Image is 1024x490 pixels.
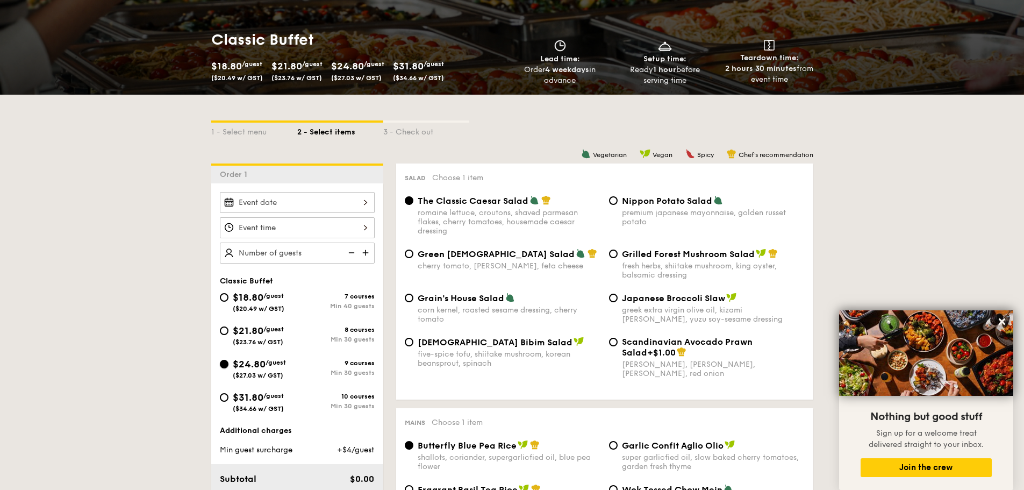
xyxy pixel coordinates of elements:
[220,293,228,302] input: $18.80/guest($20.49 w/ GST)7 coursesMin 40 guests
[740,53,799,62] span: Teardown time:
[233,305,284,313] span: ($20.49 w/ GST)
[861,458,992,477] button: Join the crew
[418,441,517,451] span: Butterfly Blue Pea Rice
[727,149,736,159] img: icon-chef-hat.a58ddaea.svg
[271,74,322,82] span: ($23.76 w/ GST)
[418,293,504,303] span: Grain's House Salad
[220,445,292,455] span: Min guest surcharge
[297,326,375,333] div: 8 courses
[609,250,618,258] input: Grilled Forest Mushroom Saladfresh herbs, shiitake mushroom, king oyster, balsamic dressing
[331,74,382,82] span: ($27.03 w/ GST)
[418,453,600,471] div: shallots, coriander, supergarlicfied oil, blue pea flower
[622,337,753,358] span: Scandinavian Avocado Prawn Salad
[220,360,228,368] input: $24.80/guest($27.03 w/ GST)9 coursesMin 30 guests
[211,74,263,82] span: ($20.49 w/ GST)
[432,418,483,427] span: Choose 1 item
[297,123,383,138] div: 2 - Select items
[233,292,263,303] span: $18.80
[405,174,426,182] span: Salad
[622,441,724,451] span: Garlic Confit Aglio Olio
[622,306,805,324] div: greek extra virgin olive oil, kizami [PERSON_NAME], yuzu soy-sesame dressing
[512,65,608,86] div: Order in advance
[405,294,413,302] input: Grain's House Saladcorn kernel, roasted sesame dressing, cherry tomato
[418,306,600,324] div: corn kernel, roasted sesame dressing, cherry tomato
[609,196,618,205] input: Nippon Potato Saladpremium japanese mayonnaise, golden russet potato
[869,429,984,449] span: Sign up for a welcome treat delivered straight to your inbox.
[220,474,256,484] span: Subtotal
[220,243,375,264] input: Number of guests
[383,123,469,138] div: 3 - Check out
[588,248,597,258] img: icon-chef-hat.a58ddaea.svg
[552,40,568,52] img: icon-clock.2db775ea.svg
[576,248,585,258] img: icon-vegetarian.fe4039eb.svg
[220,276,273,286] span: Classic Buffet
[505,293,515,302] img: icon-vegetarian.fe4039eb.svg
[233,358,266,370] span: $24.80
[643,54,686,63] span: Setup time:
[764,40,775,51] img: icon-teardown.65201eee.svg
[233,325,263,337] span: $21.80
[541,195,551,205] img: icon-chef-hat.a58ddaea.svg
[211,30,508,49] h1: Classic Buffet
[622,293,725,303] span: Japanese Broccoli Slaw
[233,392,263,403] span: $31.80
[530,440,540,450] img: icon-chef-hat.a58ddaea.svg
[405,338,413,346] input: [DEMOGRAPHIC_DATA] Bibim Saladfive-spice tofu, shiitake mushroom, korean beansprout, spinach
[263,325,284,333] span: /guest
[418,261,600,271] div: cherry tomato, [PERSON_NAME], feta cheese
[220,425,375,436] div: Additional charges
[350,474,374,484] span: $0.00
[233,405,284,413] span: ($34.66 w/ GST)
[271,60,302,72] span: $21.80
[609,294,618,302] input: Japanese Broccoli Slawgreek extra virgin olive oil, kizami [PERSON_NAME], yuzu soy-sesame dressing
[418,350,600,368] div: five-spice tofu, shiitake mushroom, korean beansprout, spinach
[393,60,424,72] span: $31.80
[697,151,714,159] span: Spicy
[721,63,818,85] div: from event time
[220,192,375,213] input: Event date
[756,248,767,258] img: icon-vegan.f8ff3823.svg
[768,248,778,258] img: icon-chef-hat.a58ddaea.svg
[297,402,375,410] div: Min 30 guests
[342,243,359,263] img: icon-reduce.1d2dbef1.svg
[432,173,483,182] span: Choose 1 item
[609,441,618,450] input: Garlic Confit Aglio Oliosuper garlicfied oil, slow baked cherry tomatoes, garden fresh thyme
[364,60,384,68] span: /guest
[622,208,805,226] div: premium japanese mayonnaise, golden russet potato
[393,74,444,82] span: ($34.66 w/ GST)
[739,151,813,159] span: Chef's recommendation
[529,195,539,205] img: icon-vegetarian.fe4039eb.svg
[518,440,528,450] img: icon-vegan.f8ff3823.svg
[617,65,713,86] div: Ready before serving time
[405,196,413,205] input: The Classic Caesar Saladromaine lettuce, croutons, shaved parmesan flakes, cherry tomatoes, house...
[647,347,676,358] span: +$1.00
[593,151,627,159] span: Vegetarian
[405,419,425,427] span: Mains
[574,337,584,346] img: icon-vegan.f8ff3823.svg
[297,336,375,343] div: Min 30 guests
[220,170,252,179] span: Order 1
[725,440,735,450] img: icon-vegan.f8ff3823.svg
[657,40,673,52] img: icon-dish.430c3a2e.svg
[418,249,575,259] span: Green [DEMOGRAPHIC_DATA] Salad
[622,261,805,280] div: fresh herbs, shiitake mushroom, king oyster, balsamic dressing
[233,338,283,346] span: ($23.76 w/ GST)
[622,360,805,378] div: [PERSON_NAME], [PERSON_NAME], [PERSON_NAME], red onion
[302,60,323,68] span: /guest
[266,359,286,366] span: /guest
[839,310,1013,396] img: DSC07876-Edit02-Large.jpeg
[242,60,262,68] span: /guest
[622,453,805,471] div: super garlicfied oil, slow baked cherry tomatoes, garden fresh thyme
[713,195,723,205] img: icon-vegetarian.fe4039eb.svg
[545,65,589,74] strong: 4 weekdays
[297,359,375,367] div: 9 courses
[581,149,591,159] img: icon-vegetarian.fe4039eb.svg
[418,196,528,206] span: The Classic Caesar Salad
[220,393,228,402] input: $31.80/guest($34.66 w/ GST)10 coursesMin 30 guests
[297,369,375,377] div: Min 30 guests
[540,54,580,63] span: Lead time:
[331,60,364,72] span: $24.80
[297,393,375,400] div: 10 courses
[609,338,618,346] input: Scandinavian Avocado Prawn Salad+$1.00[PERSON_NAME], [PERSON_NAME], [PERSON_NAME], red onion
[870,410,982,423] span: Nothing but good stuff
